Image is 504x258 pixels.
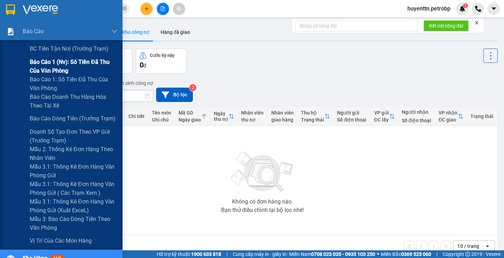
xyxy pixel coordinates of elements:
[30,58,117,75] span: Báo cáo 1 (nv): Số tiền đã thu của văn phòng
[150,53,174,58] div: Cước kỳ này
[176,6,181,11] span: aim
[401,251,431,257] strong: 0369 525 060
[232,199,293,205] div: Không có đơn hàng nào.
[116,24,155,40] button: Kho công nợ
[295,20,418,31] input: Nhập số tổng đài
[140,61,143,69] span: 0
[136,49,187,74] button: Cước kỳ này0đ
[157,3,169,15] button: file-add
[436,250,437,258] span: |
[459,6,465,12] img: icon-new-feature
[99,79,153,87] div: Ngày phát sinh công nợ
[30,44,108,53] span: BC tiền tận nơi (trưởng trạm)
[30,75,117,93] span: Báo cáo 1: Số tiền đã thu của văn phòng
[271,110,294,116] div: Nhân viên
[155,24,196,40] button: Hàng đã giao
[55,7,71,14] span: Nhận:
[30,114,115,123] span: Báo cáo dòng tiền (trưởng trạm)
[485,243,490,249] svg: open
[374,110,389,116] div: VP gửi
[374,117,389,123] div: ĐC lấy
[5,45,51,53] div: 30.000
[402,118,432,123] div: Số điện thoại
[214,116,229,122] div: thu nợ
[6,7,17,14] span: Gửi:
[337,117,367,123] div: Số điện thoại
[435,107,467,126] th: Toggle SortBy
[7,28,14,35] img: solution-icon
[439,117,458,123] div: ĐC giao
[143,63,146,68] span: đ
[241,110,264,116] div: Nhân viên
[30,162,117,180] span: Mẫu 3.1: Thống kê đơn hàng văn phòng gửi
[160,6,165,11] span: file-add
[241,117,264,123] div: thu nợ
[439,110,458,116] div: VP nhận
[474,20,479,25] span: close
[30,93,117,110] span: Báo cáo doanh thu hàng hóa theo tài xế
[156,88,193,102] button: Bộ lọc
[30,145,117,162] span: Mẫu 2: Thống kê đơn hàng theo nhân viên
[301,117,325,123] div: Trạng thái
[297,107,334,126] th: Toggle SortBy
[122,6,127,12] span: close-circle
[30,127,117,145] span: Doanh số tạo đơn theo VP gửi (trưởng trạm)
[6,5,15,15] img: logo-vxr
[144,6,149,11] span: plus
[55,23,102,31] div: VINH
[463,3,468,8] sup: 1
[491,6,497,12] span: caret-down
[214,111,229,116] div: Ngày
[402,4,456,13] span: huyenttn.petrobp
[210,107,238,126] th: Toggle SortBy
[381,250,431,258] span: Miền Bắc
[423,20,469,31] button: Kết nối tổng đài
[465,252,470,257] span: copyright
[191,251,221,257] strong: 1900 633 818
[5,46,16,53] span: CR :
[377,253,379,256] span: ⚪️
[30,197,117,215] span: Mẫu 3.1: Thống kê đơn hàng văn phòng gửi (Xuất ExceL)
[311,251,375,257] strong: 0708 023 035 - 0935 103 250
[189,84,196,91] sup: 2
[6,6,50,23] div: VP Bình Long
[226,250,227,258] span: |
[402,109,432,115] div: Người nhận
[173,3,185,15] button: aim
[221,207,304,213] div: Bạn thử điều chỉnh lại bộ lọc nhé!
[178,117,201,123] div: Ngày giao
[30,215,117,232] span: Mẫu 3: Báo cáo dòng tiền theo văn phòng
[227,147,297,196] img: svg+xml;base64,PHN2ZyBjbGFzcz0ibGlzdC1wbHVnX19zdmciIHhtbG5zPSJodHRwOi8vd3d3LnczLm9yZy8yMDAwL3N2Zy...
[457,243,479,250] div: 10 / trang
[112,29,117,34] span: down
[152,110,171,116] div: Tên món
[488,3,500,15] button: caret-down
[470,113,494,119] div: Trạng thái
[371,107,398,126] th: Toggle SortBy
[152,117,171,123] div: Ghi chú
[337,110,367,116] div: Người gửi
[23,27,44,36] span: Báo cáo
[6,23,50,31] div: ĐỨC ANH
[30,180,117,197] span: Mẫu 3.1: Thống kê đơn hàng văn phòng gửi ( các trạm xem )
[301,110,325,116] div: Thu hộ
[464,3,467,8] span: 1
[429,22,463,30] span: Kết nối tổng đài
[55,6,102,23] div: VP Quận 5
[475,6,481,12] img: phone-icon
[289,250,375,258] span: Miền Nam
[271,117,294,123] div: giao hàng
[233,250,287,258] span: Cung cấp máy in - giấy in:
[122,6,127,10] span: close-circle
[128,113,145,119] div: Chi tiết
[178,110,201,116] div: Mã GD
[175,107,210,126] th: Toggle SortBy
[30,236,92,245] span: Vị trí của các món hàng
[140,3,153,15] button: plus
[157,250,221,258] span: Hỗ trợ kỹ thuật:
